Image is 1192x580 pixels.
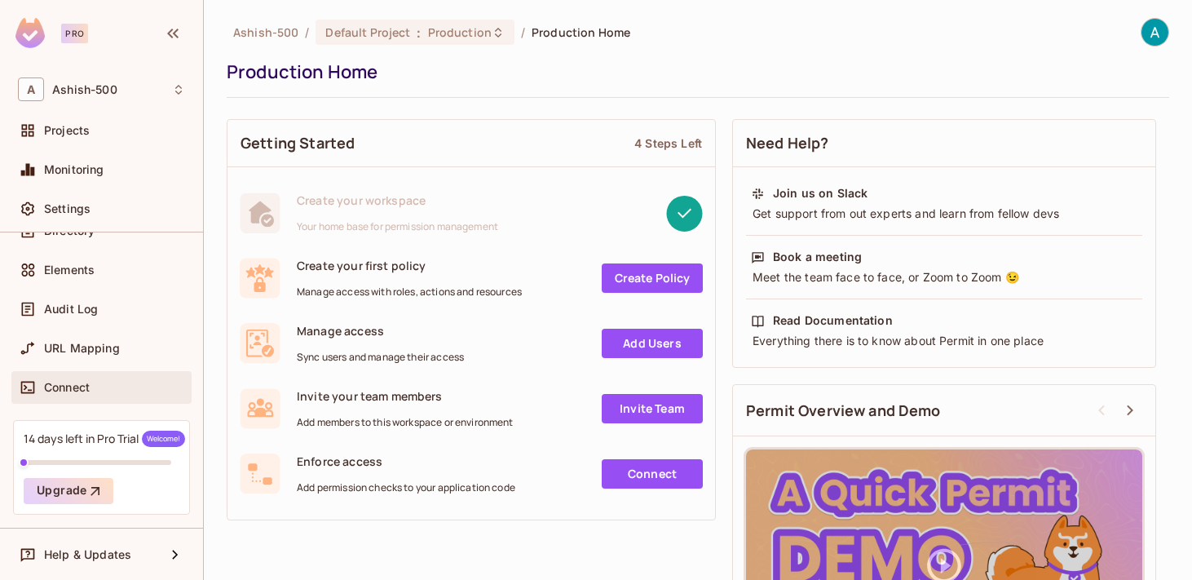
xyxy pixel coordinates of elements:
li: / [305,24,309,40]
span: Manage access [297,323,464,339]
span: Default Project [325,24,410,40]
span: Getting Started [241,133,355,153]
button: Upgrade [24,478,113,504]
span: Your home base for permission management [297,220,498,233]
span: Invite your team members [297,388,514,404]
span: Create your workspace [297,193,498,208]
span: Production [428,24,492,40]
span: Manage access with roles, actions and resources [297,286,522,299]
span: Monitoring [44,163,104,176]
span: Enforce access [297,454,515,469]
span: Projects [44,124,90,137]
span: URL Mapping [44,342,120,355]
span: Connect [44,381,90,394]
span: Add members to this workspace or environment [297,416,514,429]
div: Join us on Slack [773,185,868,201]
span: Elements [44,263,95,277]
span: Create your first policy [297,258,522,273]
img: Ashish Maccha [1141,19,1168,46]
div: Pro [61,24,88,43]
span: Settings [44,202,91,215]
div: Read Documentation [773,312,893,329]
a: Create Policy [602,263,703,293]
div: 4 Steps Left [634,135,702,151]
span: the active workspace [233,24,298,40]
div: Everything there is to know about Permit in one place [751,333,1137,349]
div: Get support from out experts and learn from fellow devs [751,206,1137,222]
span: : [416,26,422,39]
span: Production Home [532,24,630,40]
span: Workspace: Ashish-500 [52,83,117,96]
div: Meet the team face to face, or Zoom to Zoom 😉 [751,269,1137,286]
span: Add permission checks to your application code [297,481,515,494]
span: Audit Log [44,303,98,316]
span: A [18,77,44,101]
li: / [521,24,525,40]
span: Permit Overview and Demo [746,401,941,421]
span: Sync users and manage their access [297,351,464,364]
span: Welcome! [142,431,185,447]
div: Production Home [227,60,1161,84]
a: Connect [602,459,703,489]
span: Help & Updates [44,548,131,561]
span: Need Help? [746,133,829,153]
a: Invite Team [602,394,703,423]
div: 14 days left in Pro Trial [24,431,185,447]
img: SReyMgAAAABJRU5ErkJggg== [15,18,45,48]
a: Add Users [602,329,703,358]
div: Book a meeting [773,249,862,265]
